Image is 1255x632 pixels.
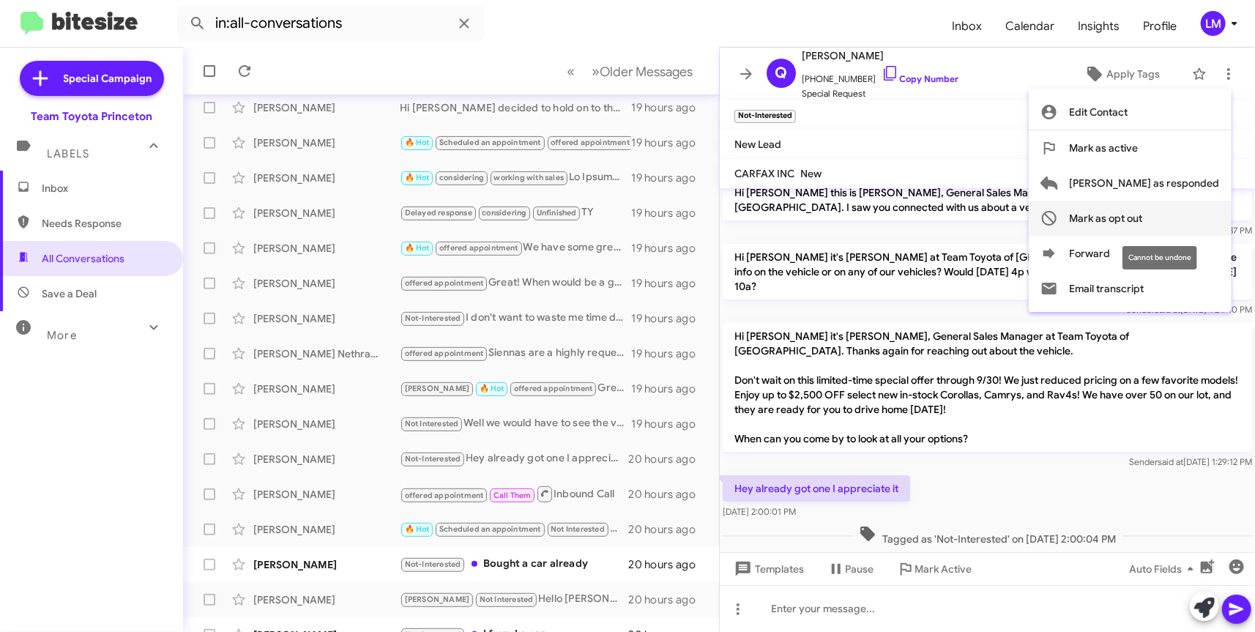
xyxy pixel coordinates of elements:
[1070,166,1220,201] span: [PERSON_NAME] as responded
[1070,94,1128,130] span: Edit Contact
[1070,201,1143,236] span: Mark as opt out
[1029,271,1232,306] button: Email transcript
[1122,246,1197,269] div: Cannot be undone
[1029,236,1232,271] button: Forward
[1070,130,1139,166] span: Mark as active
